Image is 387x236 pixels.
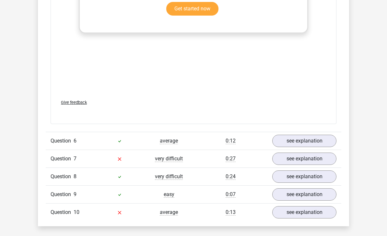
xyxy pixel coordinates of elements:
[160,209,178,216] span: average
[272,189,336,201] a: see explanation
[74,192,76,198] span: 9
[51,137,74,145] span: Question
[74,138,76,144] span: 6
[51,209,74,217] span: Question
[272,135,336,147] a: see explanation
[51,173,74,181] span: Question
[74,156,76,162] span: 7
[272,153,336,165] a: see explanation
[226,174,236,180] span: 0:24
[272,171,336,183] a: see explanation
[160,138,178,144] span: average
[226,156,236,162] span: 0:27
[74,174,76,180] span: 8
[164,192,174,198] span: easy
[166,2,218,16] a: Get started now
[51,191,74,199] span: Question
[61,100,87,105] span: Give feedback
[74,209,79,216] span: 10
[226,209,236,216] span: 0:13
[226,138,236,144] span: 0:12
[272,206,336,219] a: see explanation
[51,155,74,163] span: Question
[155,174,183,180] span: very difficult
[155,156,183,162] span: very difficult
[226,192,236,198] span: 0:07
